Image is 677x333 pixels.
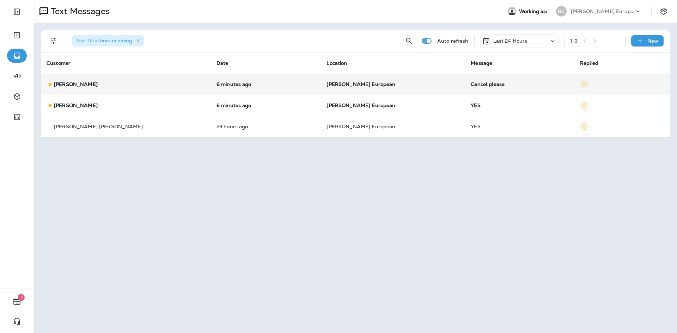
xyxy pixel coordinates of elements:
button: Filters [47,34,61,48]
span: Location [327,60,347,66]
div: 1 - 3 [570,38,578,44]
p: Last 24 Hours [493,38,527,44]
p: Text Messages [48,6,110,17]
p: [PERSON_NAME] [54,81,98,87]
span: Date [216,60,228,66]
div: BE [556,6,567,17]
p: Oct 13, 2025 11:10 AM [216,81,316,87]
p: Auto refresh [437,38,469,44]
div: YES [471,124,569,129]
button: Settings [657,5,670,18]
div: Cancel please [471,81,569,87]
div: YES [471,103,569,108]
p: Oct 12, 2025 11:48 AM [216,124,316,129]
span: Replied [580,60,598,66]
button: Search Messages [402,34,416,48]
span: [PERSON_NAME] European [327,123,395,130]
div: Text Direction:Incoming [72,35,144,47]
span: Working as: [519,8,549,14]
span: Message [471,60,492,66]
span: Text Direction : Incoming [76,37,132,44]
button: 7 [7,295,27,309]
p: [PERSON_NAME] European Autoworks [571,8,634,14]
p: New [647,38,658,44]
p: [PERSON_NAME] [PERSON_NAME] [54,124,143,129]
button: Expand Sidebar [7,5,27,19]
span: [PERSON_NAME] European [327,102,395,109]
p: Oct 13, 2025 11:10 AM [216,103,316,108]
span: 7 [18,294,25,301]
span: [PERSON_NAME] European [327,81,395,87]
span: Customer [47,60,71,66]
p: [PERSON_NAME] [54,103,98,108]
